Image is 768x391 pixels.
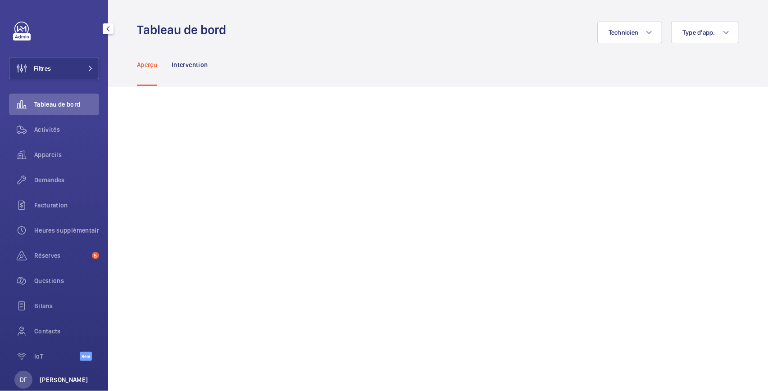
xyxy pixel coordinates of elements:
[92,252,99,259] span: 5
[34,175,99,184] span: Demandes
[34,64,51,73] span: Filtres
[34,125,99,134] span: Activités
[34,226,99,235] span: Heures supplémentaires
[34,100,99,109] span: Tableau de bord
[40,375,88,384] p: [PERSON_NAME]
[597,22,663,43] button: Technicien
[682,29,715,36] span: Type d'app.
[34,251,88,260] span: Réserves
[9,58,99,79] button: Filtres
[20,375,27,384] p: DF
[80,352,92,361] span: Beta
[671,22,739,43] button: Type d'app.
[34,327,99,336] span: Contacts
[172,60,208,69] p: Intervention
[34,150,99,159] span: Appareils
[34,352,80,361] span: IoT
[34,301,99,310] span: Bilans
[137,60,157,69] p: Aperçu
[609,29,639,36] span: Technicien
[34,276,99,285] span: Questions
[34,201,99,210] span: Facturation
[137,22,232,38] h1: Tableau de bord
